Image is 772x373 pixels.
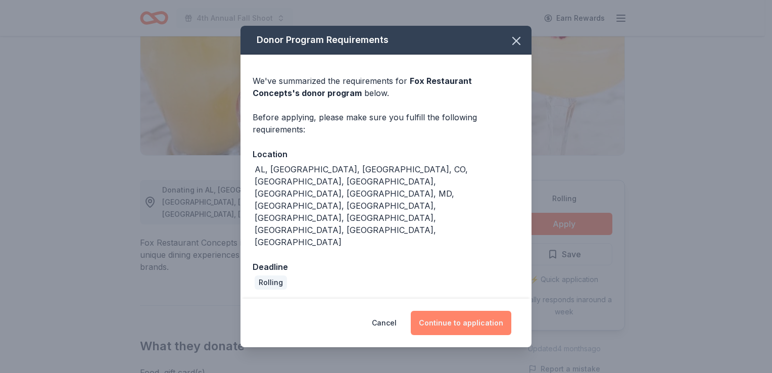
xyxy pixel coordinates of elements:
div: Before applying, please make sure you fulfill the following requirements: [253,111,519,135]
div: Location [253,148,519,161]
div: Rolling [255,275,287,290]
div: Deadline [253,260,519,273]
button: Cancel [372,311,397,335]
div: Donor Program Requirements [240,26,532,55]
div: We've summarized the requirements for below. [253,75,519,99]
button: Continue to application [411,311,511,335]
div: AL, [GEOGRAPHIC_DATA], [GEOGRAPHIC_DATA], CO, [GEOGRAPHIC_DATA], [GEOGRAPHIC_DATA], [GEOGRAPHIC_D... [255,163,519,248]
